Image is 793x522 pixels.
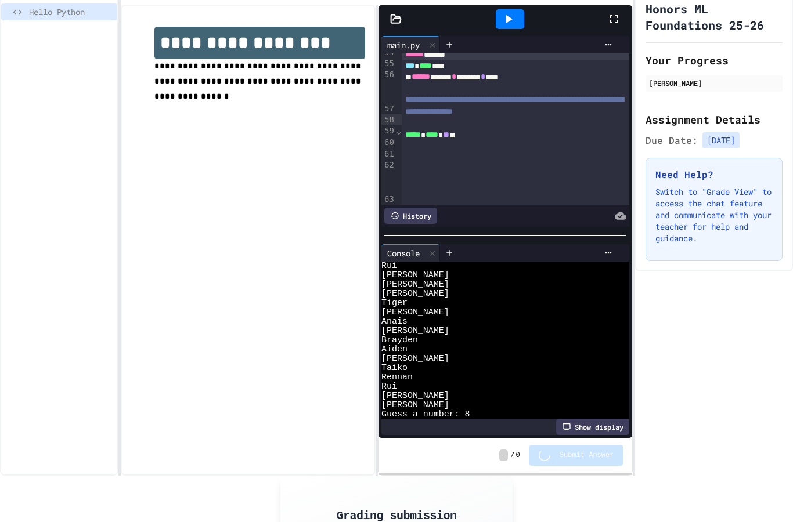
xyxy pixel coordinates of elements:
[655,186,773,244] p: Switch to "Grade View" to access the chat feature and communicate with your teacher for help and ...
[384,208,437,224] div: History
[29,6,113,18] span: Hello Python
[381,247,426,259] div: Console
[381,336,418,345] span: Brayden
[381,289,449,299] span: [PERSON_NAME]
[381,137,396,148] div: 60
[381,345,408,354] span: Aiden
[381,159,396,194] div: 62
[381,280,449,289] span: [PERSON_NAME]
[381,262,397,271] span: Rui
[646,1,783,33] h1: Honors ML Foundations 25-26
[381,391,449,401] span: [PERSON_NAME]
[381,58,396,69] div: 55
[381,373,413,382] span: Rennan
[516,451,520,460] span: 0
[510,451,514,460] span: /
[381,327,449,336] span: [PERSON_NAME]
[381,382,397,391] span: Rui
[646,52,783,68] h2: Your Progress
[381,271,449,280] span: [PERSON_NAME]
[381,205,396,216] div: 64
[396,126,402,136] span: Fold line
[381,148,396,159] div: 61
[560,451,614,460] span: Submit Answer
[646,133,698,147] span: Due Date:
[556,419,629,435] div: Show display
[381,69,396,103] div: 56
[381,194,396,205] div: 63
[381,317,408,327] span: Anais
[381,364,408,373] span: Taiko
[646,111,783,128] h2: Assignment Details
[381,354,449,364] span: [PERSON_NAME]
[381,39,426,51] div: main.py
[381,410,470,419] span: Guess a number: 8
[381,103,396,114] div: 57
[649,78,779,88] div: [PERSON_NAME]
[381,299,408,308] span: Tiger
[381,125,396,137] div: 59
[381,401,449,410] span: [PERSON_NAME]
[499,449,508,461] span: -
[381,308,449,317] span: [PERSON_NAME]
[655,168,773,182] h3: Need Help?
[381,114,396,126] div: 58
[702,132,740,148] span: [DATE]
